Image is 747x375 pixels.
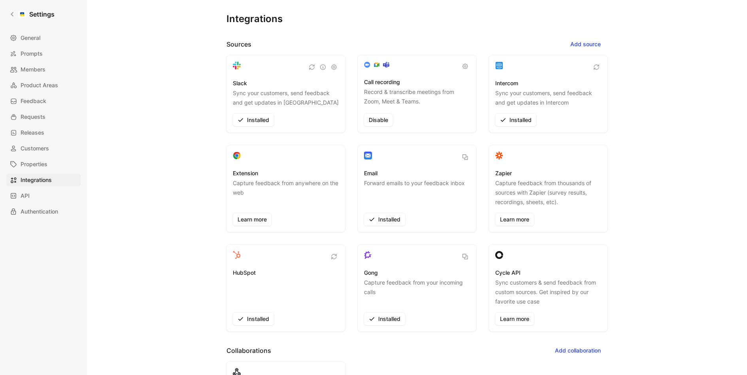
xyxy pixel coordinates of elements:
[21,207,58,216] span: Authentication
[6,205,81,218] a: Authentication
[495,114,536,126] button: Installed
[564,38,607,51] button: Add source
[495,268,521,277] h3: Cycle API
[21,159,47,169] span: Properties
[6,189,81,202] a: API
[495,278,601,306] p: Sync customers & send feedback from custom sources. Get inspired by our favorite use case
[495,178,601,207] p: Capture feedback from thousands of sources with Zapier (survey results, recordings, sheets, etc).
[495,79,518,88] h3: Intercom
[233,169,258,178] h3: Extension
[369,215,400,224] span: Installed
[6,47,81,60] a: Prompts
[495,88,601,107] p: Sync your customers, send feedback and get updates in Intercom
[21,65,45,74] span: Members
[6,158,81,171] a: Properties
[233,114,274,126] button: Installed
[495,213,534,226] a: Learn more
[6,126,81,139] a: Releases
[364,278,470,306] p: Capture feedback from your incoming calls
[21,128,44,137] span: Releases
[548,344,607,357] button: Add collaboration
[6,6,58,22] a: Settings
[226,39,251,49] h2: Sources
[21,112,45,122] span: Requests
[364,213,405,226] button: Installed
[6,142,81,155] a: Customers
[364,268,378,277] h3: Gong
[6,63,81,76] a: Members
[21,144,49,153] span: Customers
[6,79,81,92] a: Product Areas
[364,77,400,87] h3: Call recording
[233,79,247,88] h3: Slack
[21,81,58,90] span: Product Areas
[6,32,81,44] a: General
[29,9,55,19] h1: Settings
[233,268,256,277] h3: HubSpot
[226,13,283,25] h1: Integrations
[6,95,81,107] a: Feedback
[369,314,400,324] span: Installed
[233,213,272,226] a: Learn more
[364,313,405,325] button: Installed
[570,39,601,49] span: Add source
[369,115,388,125] span: Disable
[495,169,512,178] h3: Zapier
[555,346,601,355] span: Add collaboration
[6,111,81,123] a: Requests
[238,314,269,324] span: Installed
[495,313,534,325] a: Learn more
[364,114,393,126] button: Disable
[364,87,470,107] p: Record & transcribe meetings from Zoom, Meet & Teams.
[21,49,43,58] span: Prompts
[21,96,46,106] span: Feedback
[21,191,30,201] span: API
[238,115,269,125] span: Installed
[21,175,52,185] span: Integrations
[233,178,339,207] p: Capture feedback from anywhere on the web
[21,33,40,43] span: General
[364,169,377,178] h3: Email
[500,115,532,125] span: Installed
[6,174,81,186] a: Integrations
[226,346,271,355] h2: Collaborations
[233,88,339,107] p: Sync your customers, send feedback and get updates in [GEOGRAPHIC_DATA]
[364,178,465,207] p: Forward emails to your feedback inbox
[233,313,274,325] button: Installed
